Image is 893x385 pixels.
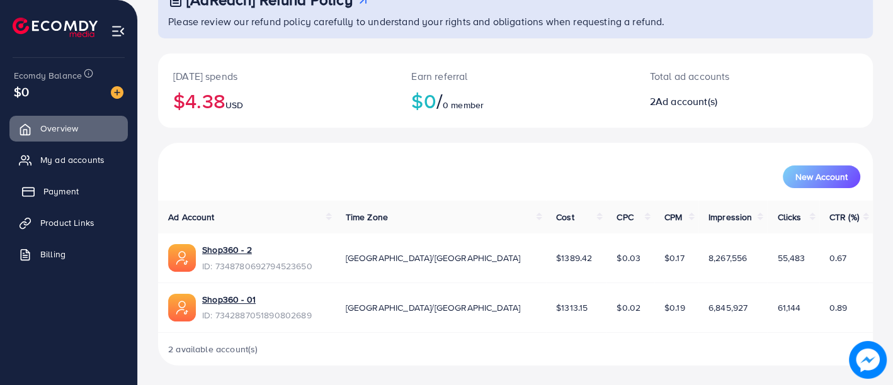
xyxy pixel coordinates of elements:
span: 55,483 [777,252,805,264]
span: Billing [40,248,65,260]
h2: 2 [650,96,799,108]
h2: $4.38 [173,89,381,113]
h2: $0 [411,89,619,113]
span: $0.03 [617,252,640,264]
span: Overview [40,122,78,135]
span: $0.19 [664,301,685,314]
span: New Account [795,172,848,181]
span: Ecomdy Balance [14,69,82,82]
span: USD [225,99,243,111]
span: CPM [664,211,682,223]
span: [GEOGRAPHIC_DATA]/[GEOGRAPHIC_DATA] [346,252,521,264]
a: Product Links [9,210,128,235]
span: 61,144 [777,301,800,314]
span: Ad account(s) [656,94,717,108]
span: 6,845,927 [708,301,748,314]
p: Please review our refund policy carefully to understand your rights and obligations when requesti... [168,14,865,29]
a: Shop360 - 2 [202,243,312,256]
img: menu [111,24,125,38]
span: $1313.15 [556,301,588,314]
img: ic-ads-acc.e4c84228.svg [168,244,196,272]
img: logo [13,18,98,37]
span: 0.67 [829,252,847,264]
span: Payment [43,185,79,198]
span: [GEOGRAPHIC_DATA]/[GEOGRAPHIC_DATA] [346,301,521,314]
button: New Account [783,165,860,188]
span: 2 available account(s) [168,343,258,355]
span: $0.02 [617,301,640,314]
img: image [849,341,887,379]
a: Payment [9,179,128,204]
a: My ad accounts [9,147,128,172]
span: Time Zone [346,211,388,223]
span: / [436,86,443,115]
span: 0 member [443,99,484,111]
span: ID: 7348780692794523650 [202,260,312,272]
span: Product Links [40,216,94,229]
img: ic-ads-acc.e4c84228.svg [168,294,196,321]
span: 0.89 [829,301,848,314]
span: CPC [617,211,633,223]
span: Impression [708,211,753,223]
a: Overview [9,116,128,141]
span: Cost [556,211,574,223]
p: Earn referral [411,69,619,84]
span: Ad Account [168,211,215,223]
span: Clicks [777,211,801,223]
a: Shop360 - 01 [202,293,312,306]
span: $0.17 [664,252,685,264]
span: CTR (%) [829,211,859,223]
p: Total ad accounts [650,69,799,84]
span: $1389.42 [556,252,592,264]
a: Billing [9,242,128,267]
img: image [111,86,123,99]
span: 8,267,556 [708,252,747,264]
span: $0 [14,82,29,101]
p: [DATE] spends [173,69,381,84]
span: ID: 7342887051890802689 [202,309,312,321]
span: My ad accounts [40,153,105,166]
